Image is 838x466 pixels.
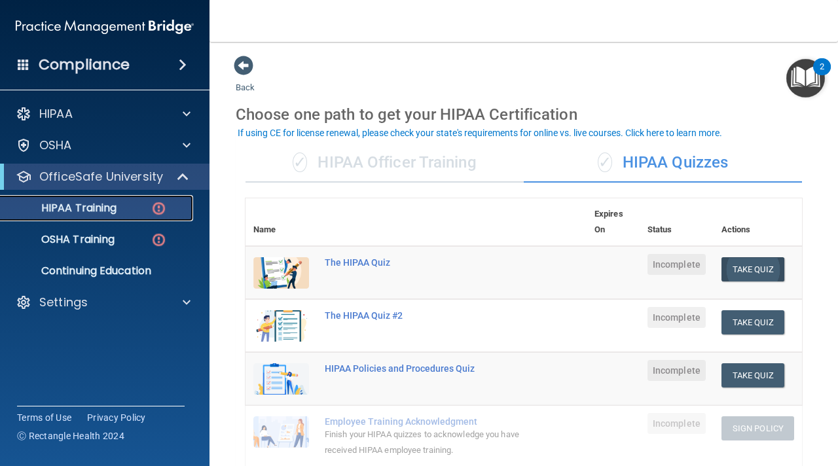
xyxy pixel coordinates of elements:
[598,152,612,172] span: ✓
[238,128,722,137] div: If using CE for license renewal, please check your state's requirements for online vs. live cours...
[16,169,190,185] a: OfficeSafe University
[16,137,191,153] a: OSHA
[721,363,784,387] button: Take Quiz
[16,295,191,310] a: Settings
[87,411,146,424] a: Privacy Policy
[39,169,163,185] p: OfficeSafe University
[293,152,307,172] span: ✓
[647,307,706,328] span: Incomplete
[721,257,784,281] button: Take Quiz
[9,264,187,278] p: Continuing Education
[236,67,255,92] a: Back
[246,198,317,246] th: Name
[16,14,194,40] img: PMB logo
[820,67,824,84] div: 2
[151,232,167,248] img: danger-circle.6113f641.png
[647,413,706,434] span: Incomplete
[17,411,71,424] a: Terms of Use
[325,416,521,427] div: Employee Training Acknowledgment
[587,198,640,246] th: Expires On
[640,198,714,246] th: Status
[714,198,802,246] th: Actions
[39,137,72,153] p: OSHA
[721,416,794,440] button: Sign Policy
[773,394,822,444] iframe: Drift Widget Chat Controller
[236,96,812,134] div: Choose one path to get your HIPAA Certification
[647,254,706,275] span: Incomplete
[786,59,825,98] button: Open Resource Center, 2 new notifications
[236,126,724,139] button: If using CE for license renewal, please check your state's requirements for online vs. live cours...
[17,429,124,442] span: Ⓒ Rectangle Health 2024
[9,202,117,215] p: HIPAA Training
[721,310,784,334] button: Take Quiz
[524,143,802,183] div: HIPAA Quizzes
[39,56,130,74] h4: Compliance
[325,427,521,458] div: Finish your HIPAA quizzes to acknowledge you have received HIPAA employee training.
[151,200,167,217] img: danger-circle.6113f641.png
[9,233,115,246] p: OSHA Training
[39,295,88,310] p: Settings
[39,106,73,122] p: HIPAA
[325,363,521,374] div: HIPAA Policies and Procedures Quiz
[16,106,191,122] a: HIPAA
[325,310,521,321] div: The HIPAA Quiz #2
[325,257,521,268] div: The HIPAA Quiz
[647,360,706,381] span: Incomplete
[246,143,524,183] div: HIPAA Officer Training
